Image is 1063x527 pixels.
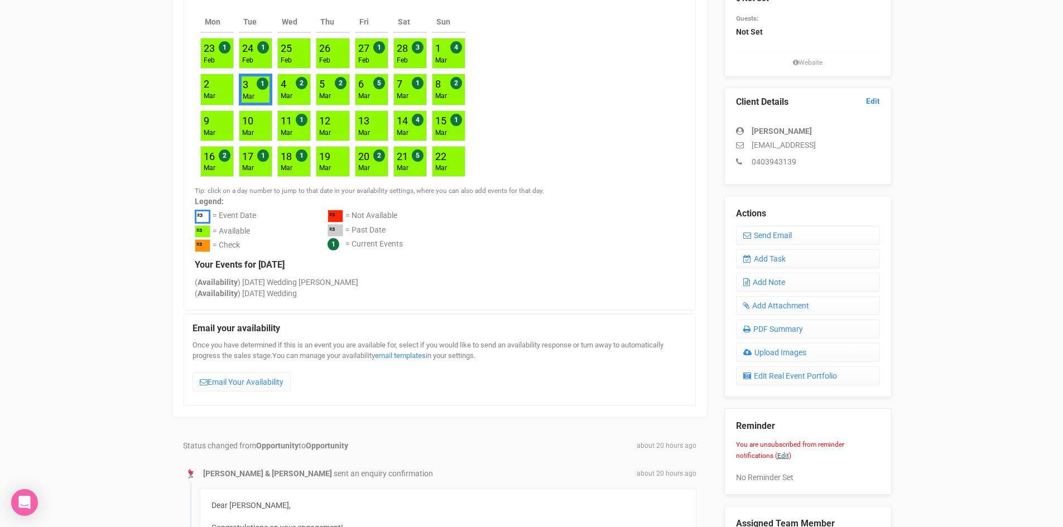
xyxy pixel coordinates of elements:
span: 2 [296,77,307,89]
a: 22 [435,151,446,162]
span: 3 [412,41,424,54]
div: Mar [319,91,331,101]
a: Upload Images [736,343,880,362]
div: Mar [358,163,370,173]
a: 20 [358,151,369,162]
a: Add Note [736,273,880,292]
div: Mar [204,163,215,173]
p: 0403943139 [736,156,880,167]
strong: Opportunity [306,441,348,450]
strong: [PERSON_NAME] & [PERSON_NAME] [203,469,332,478]
div: Mar [281,128,292,138]
div: Mar [397,163,408,173]
span: 5 [373,77,385,89]
span: about 20 hours ago [637,441,696,451]
div: Feb [319,56,330,65]
div: Once you have determined if this is an event you are available for, select if you would like to s... [193,340,687,397]
th: Thu [316,12,349,33]
span: Status changed from to [183,441,348,450]
span: 1 [219,41,230,54]
div: Mar [242,163,254,173]
div: ²³ [195,225,210,238]
th: Wed [277,12,311,33]
legend: Client Details [736,96,880,109]
th: Sun [432,12,465,33]
small: You are unsubscribed from reminder notifications ( ) [736,441,844,460]
div: = Current Events [345,238,403,251]
div: Feb [281,56,292,65]
div: Mar [319,128,331,138]
strong: Not Set [736,27,763,36]
a: 25 [281,42,292,54]
a: 15 [435,115,446,127]
span: 1 [373,41,385,54]
strong: Opportunity [256,441,299,450]
a: 14 [397,115,408,127]
div: Mar [435,163,447,173]
a: 7 [397,78,402,90]
span: 1 [296,149,307,162]
strong: Availability [198,289,238,298]
div: Mar [397,128,408,138]
a: 8 [435,78,441,90]
a: Add Task [736,249,880,268]
div: Mar [204,91,215,101]
span: 1 [257,41,269,54]
a: Send Email [736,226,880,245]
div: ²³ [328,210,343,223]
a: Add Attachment [736,296,880,315]
div: Mar [281,163,292,173]
span: 2 [450,77,462,89]
div: ²³ [328,224,343,237]
span: about 20 hours ago [637,469,696,478]
div: Mar [358,91,370,101]
div: Mar [281,91,292,101]
a: 5 [319,78,325,90]
span: 1 [257,78,268,90]
a: 1 [435,42,441,54]
div: Feb [397,56,408,65]
div: Mar [435,91,447,101]
a: email templates [375,351,426,360]
label: Legend: [195,196,685,207]
div: Mar [243,92,254,101]
a: 27 [358,42,369,54]
div: Mar [435,128,447,138]
small: Guests: [736,14,758,22]
span: You can manage your availability in your settings. [272,351,475,360]
a: 4 [281,78,286,90]
img: open-uri20190322-4-14wp8y4 [185,468,196,480]
a: 16 [204,151,215,162]
small: Tip: click on a day number to jump to that date in your availability settings, where you can also... [195,187,544,195]
div: Feb [358,56,369,65]
th: Fri [355,12,388,33]
div: = Not Available [345,210,397,224]
a: 13 [358,115,369,127]
a: 19 [319,151,330,162]
span: 2 [373,149,385,162]
a: 21 [397,151,408,162]
small: Website [736,58,880,67]
a: 17 [242,151,253,162]
div: Mar [319,163,331,173]
div: = Event Date [213,210,256,225]
a: 10 [242,115,253,127]
div: ²³ [195,239,210,252]
div: = Check [213,239,240,254]
legend: Email your availability [193,322,687,335]
th: Mon [200,12,234,33]
div: Mar [435,56,447,65]
span: 1 [412,77,424,89]
a: Edit [866,96,880,107]
span: 2 [335,77,347,89]
a: Email Your Availability [193,373,291,391]
legend: Actions [736,207,880,220]
a: 12 [319,115,330,127]
a: Edit [777,452,789,460]
span: 4 [450,41,462,54]
span: 1 [450,114,462,126]
a: 3 [243,79,248,90]
div: Feb [242,56,253,65]
span: 1 [328,238,339,250]
legend: Reminder [736,420,880,433]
